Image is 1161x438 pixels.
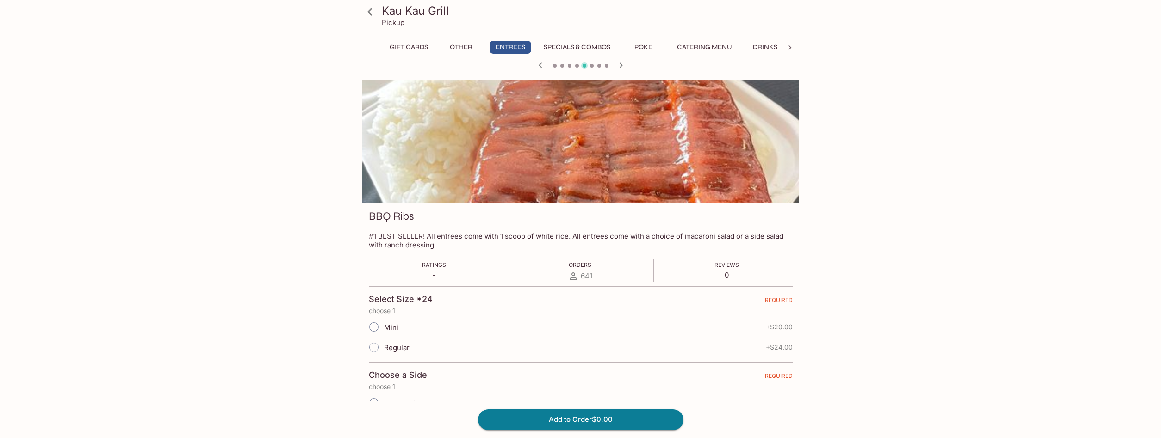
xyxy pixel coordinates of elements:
button: Entrees [490,41,531,54]
div: BBQ Ribs [362,80,799,203]
span: Orders [569,261,591,268]
button: Drinks [745,41,786,54]
p: #1 BEST SELLER! All entrees come with 1 scoop of white rice. All entrees come with a choice of ma... [369,232,793,249]
p: choose 1 [369,307,793,315]
h4: Select Size *24 [369,294,433,304]
h3: Kau Kau Grill [382,4,795,18]
span: + $24.00 [766,344,793,351]
button: Catering Menu [672,41,737,54]
span: REQUIRED [765,372,793,383]
span: REQUIRED [765,296,793,307]
p: - [422,271,446,279]
span: Regular [384,343,410,352]
span: Reviews [714,261,739,268]
button: Specials & Combos [539,41,615,54]
p: choose 1 [369,383,793,390]
p: 0 [714,271,739,279]
button: Poke [623,41,664,54]
span: Ratings [422,261,446,268]
button: Gift Cards [385,41,433,54]
h4: Choose a Side [369,370,427,380]
span: Macaroni Salad [384,399,435,407]
button: Add to Order$0.00 [478,409,683,430]
p: Pickup [382,18,404,27]
span: 641 [581,271,592,280]
span: + $20.00 [766,323,793,331]
h3: BBQ Ribs [369,209,414,223]
span: Mini [384,323,398,332]
button: Other [441,41,482,54]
